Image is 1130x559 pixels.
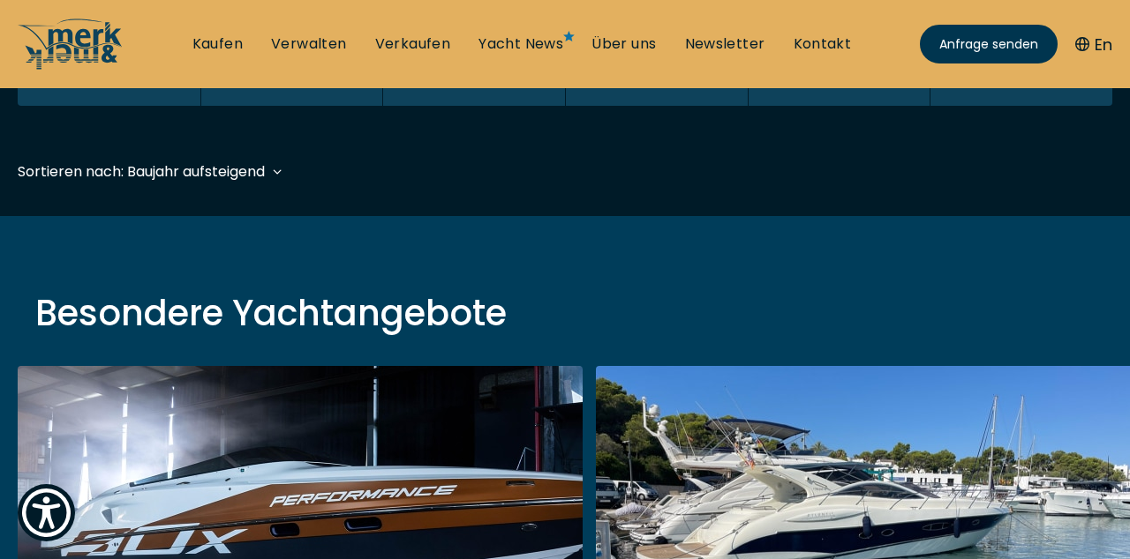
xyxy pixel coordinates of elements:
a: Anfrage senden [920,25,1058,63]
button: En [1075,33,1112,56]
a: Über uns [591,34,656,54]
a: Newsletter [685,34,765,54]
a: Yacht News [478,34,563,54]
a: Kaufen [192,34,243,54]
div: Sortieren nach: Baujahr aufsteigend [18,160,265,183]
button: Show Accessibility Preferences [18,484,75,541]
a: Kontakt [794,34,852,54]
a: Verkaufen [375,34,451,54]
a: Verwalten [271,34,347,54]
span: Anfrage senden [939,35,1038,54]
